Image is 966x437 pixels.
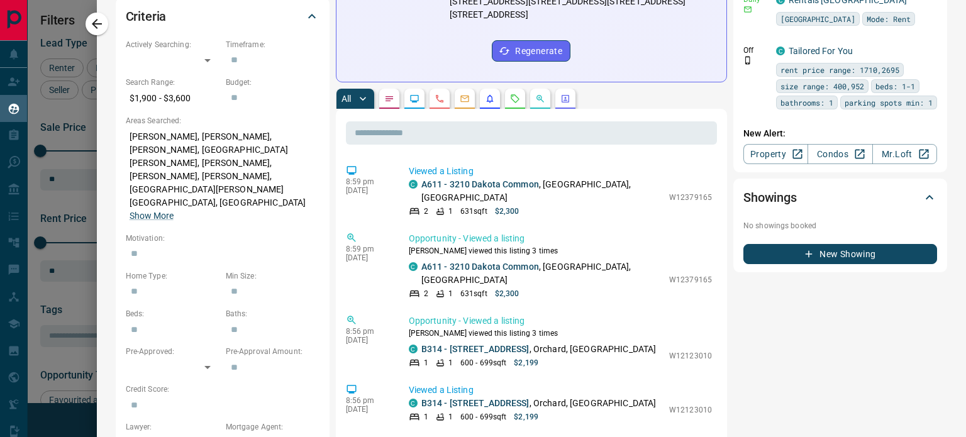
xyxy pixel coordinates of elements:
p: No showings booked [743,220,937,231]
p: [DATE] [346,405,390,414]
svg: Listing Alerts [485,94,495,104]
span: bathrooms: 1 [780,96,833,109]
p: [DATE] [346,186,390,195]
p: Lawyer: [126,421,219,433]
p: 600 - 699 sqft [460,357,506,368]
p: 631 sqft [460,206,487,217]
p: Credit Score: [126,384,319,395]
p: , Orchard, [GEOGRAPHIC_DATA] [421,397,657,410]
svg: Requests [510,94,520,104]
span: size range: 400,952 [780,80,864,92]
p: Budget: [226,77,319,88]
p: New Alert: [743,127,937,140]
p: $1,900 - $3,600 [126,88,219,109]
a: Property [743,144,808,164]
span: Mode: Rent [867,13,911,25]
p: , Orchard, [GEOGRAPHIC_DATA] [421,343,657,356]
p: 631 sqft [460,288,487,299]
a: A611 - 3210 Dakota Common [421,179,539,189]
button: New Showing [743,244,937,264]
p: Pre-Approval Amount: [226,346,319,357]
div: Showings [743,182,937,213]
p: , [GEOGRAPHIC_DATA], [GEOGRAPHIC_DATA] [421,260,663,287]
p: $2,199 [514,357,538,368]
p: , [GEOGRAPHIC_DATA], [GEOGRAPHIC_DATA] [421,178,663,204]
p: W12379165 [669,274,712,285]
div: Criteria [126,1,319,31]
span: parking spots min: 1 [845,96,933,109]
div: condos.ca [409,345,418,353]
p: Actively Searching: [126,39,219,50]
h2: Criteria [126,6,167,26]
p: Motivation: [126,233,319,244]
p: 1 [424,411,428,423]
svg: Email [743,5,752,14]
svg: Opportunities [535,94,545,104]
p: Off [743,45,769,56]
p: All [341,94,352,103]
p: 8:56 pm [346,327,390,336]
p: 8:59 pm [346,245,390,253]
h2: Showings [743,187,797,207]
p: 1 [448,288,453,299]
p: 1 [448,357,453,368]
svg: Emails [460,94,470,104]
p: Opportunity - Viewed a listing [409,232,712,245]
span: beds: 1-1 [875,80,915,92]
div: condos.ca [409,180,418,189]
p: Home Type: [126,270,219,282]
div: condos.ca [409,399,418,407]
svg: Lead Browsing Activity [409,94,419,104]
p: 600 - 699 sqft [460,411,506,423]
p: 1 [448,411,453,423]
p: 1 [424,357,428,368]
p: [PERSON_NAME] viewed this listing 3 times [409,328,712,339]
p: 1 [448,206,453,217]
span: rent price range: 1710,2695 [780,64,899,76]
svg: Agent Actions [560,94,570,104]
p: [DATE] [346,253,390,262]
p: Baths: [226,308,319,319]
p: Min Size: [226,270,319,282]
p: 8:56 pm [346,396,390,405]
p: 2 [424,206,428,217]
p: Viewed a Listing [409,384,712,397]
p: Areas Searched: [126,115,319,126]
p: Pre-Approved: [126,346,219,357]
p: Beds: [126,308,219,319]
p: Opportunity - Viewed a listing [409,314,712,328]
p: $2,199 [514,411,538,423]
p: W12123010 [669,404,712,416]
a: A611 - 3210 Dakota Common [421,262,539,272]
button: Regenerate [492,40,570,62]
p: W12123010 [669,350,712,362]
svg: Push Notification Only [743,56,752,65]
span: [GEOGRAPHIC_DATA] [780,13,855,25]
p: [PERSON_NAME] viewed this listing 3 times [409,245,712,257]
svg: Calls [435,94,445,104]
p: 8:59 pm [346,177,390,186]
a: Mr.Loft [872,144,937,164]
div: condos.ca [409,262,418,271]
p: 2 [424,288,428,299]
button: Show More [130,209,174,223]
p: W12379165 [669,192,712,203]
p: Timeframe: [226,39,319,50]
p: $2,300 [495,206,519,217]
p: $2,300 [495,288,519,299]
a: Tailored For You [789,46,853,56]
a: Condos [808,144,872,164]
p: [DATE] [346,336,390,345]
a: B314 - [STREET_ADDRESS] [421,398,530,408]
p: Search Range: [126,77,219,88]
a: B314 - [STREET_ADDRESS] [421,344,530,354]
svg: Notes [384,94,394,104]
div: condos.ca [776,47,785,55]
p: [PERSON_NAME], [PERSON_NAME], [PERSON_NAME], [GEOGRAPHIC_DATA][PERSON_NAME], [PERSON_NAME], [PERS... [126,126,319,226]
p: Mortgage Agent: [226,421,319,433]
p: Viewed a Listing [409,165,712,178]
